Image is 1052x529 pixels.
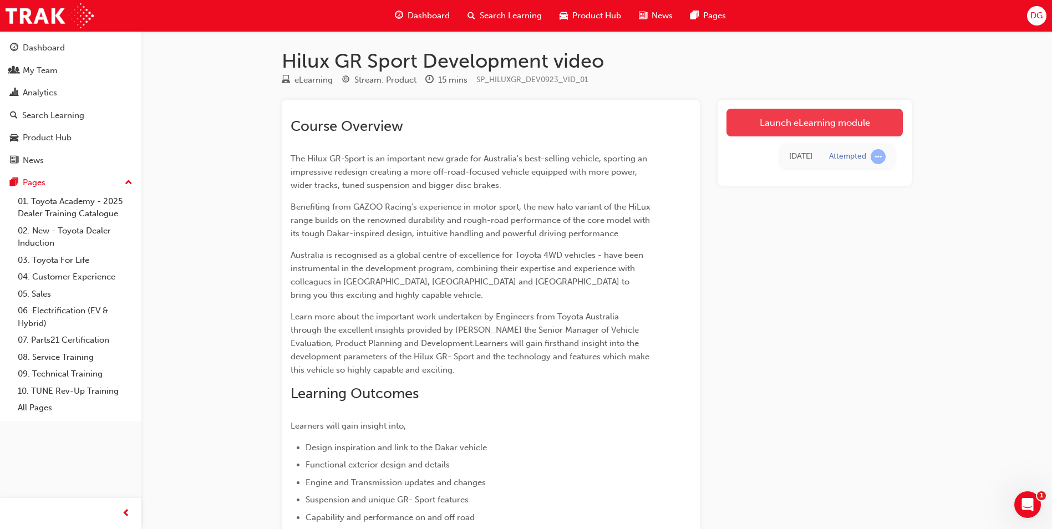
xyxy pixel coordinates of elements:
[4,38,137,58] a: Dashboard
[703,9,726,22] span: Pages
[551,4,630,27] a: car-iconProduct Hub
[23,131,72,144] div: Product Hub
[10,43,18,53] span: guage-icon
[291,154,649,190] span: The Hilux GR-Sport is an important new grade for Australia's best-selling vehicle, sporting an im...
[23,64,58,77] div: My Team
[306,512,475,522] span: Capability and performance on and off road
[13,349,137,366] a: 08. Service Training
[306,477,486,487] span: Engine and Transmission updates and changes
[690,9,699,23] span: pages-icon
[23,176,45,189] div: Pages
[408,9,450,22] span: Dashboard
[829,151,866,162] div: Attempted
[4,128,137,148] a: Product Hub
[282,73,333,87] div: Type
[467,9,475,23] span: search-icon
[282,75,290,85] span: learningResourceType_ELEARNING-icon
[13,383,137,400] a: 10. TUNE Rev-Up Training
[13,268,137,286] a: 04. Customer Experience
[342,73,416,87] div: Stream
[291,385,419,402] span: Learning Outcomes
[871,149,886,164] span: learningRecordVerb_ATTEMPT-icon
[1014,491,1041,518] iframe: Intercom live chat
[10,156,18,166] span: news-icon
[4,35,137,172] button: DashboardMy TeamAnalyticsSearch LearningProduct HubNews
[13,286,137,303] a: 05. Sales
[13,399,137,416] a: All Pages
[125,176,133,190] span: up-icon
[294,74,333,87] div: eLearning
[476,75,588,84] span: Learning resource code
[789,150,812,163] div: Thu Aug 28 2025 10:17:26 GMT+1000 (Australian Eastern Standard Time)
[4,172,137,193] button: Pages
[4,150,137,171] a: News
[572,9,621,22] span: Product Hub
[13,222,137,252] a: 02. New - Toyota Dealer Induction
[386,4,459,27] a: guage-iconDashboard
[1037,491,1046,500] span: 1
[13,252,137,269] a: 03. Toyota For Life
[23,154,44,167] div: News
[10,111,18,121] span: search-icon
[560,9,568,23] span: car-icon
[13,332,137,349] a: 07. Parts21 Certification
[23,42,65,54] div: Dashboard
[13,193,137,222] a: 01. Toyota Academy - 2025 Dealer Training Catalogue
[291,421,406,431] span: Learners will gain insight into,
[10,178,18,188] span: pages-icon
[306,460,450,470] span: Functional exterior design and details
[438,74,467,87] div: 15 mins
[13,302,137,332] a: 06. Electrification (EV & Hybrid)
[306,495,469,505] span: Suspension and unique GR- Sport features
[4,105,137,126] a: Search Learning
[306,442,487,452] span: Design inspiration and link to the Dakar vehicle
[291,250,646,300] span: Australia is recognised as a global centre of excellence for Toyota 4WD vehicles - have been inst...
[652,9,673,22] span: News
[282,49,912,73] h1: Hilux GR Sport Development video
[22,109,84,122] div: Search Learning
[4,83,137,103] a: Analytics
[395,9,403,23] span: guage-icon
[10,133,18,143] span: car-icon
[639,9,647,23] span: news-icon
[10,66,18,76] span: people-icon
[122,507,130,521] span: prev-icon
[6,3,94,28] img: Trak
[425,75,434,85] span: clock-icon
[4,60,137,81] a: My Team
[291,312,652,375] span: Learn more about the important work undertaken by Engineers from Toyota Australia through the exc...
[354,74,416,87] div: Stream: Product
[459,4,551,27] a: search-iconSearch Learning
[291,202,653,238] span: Benefiting from GAZOO Racing's experience in motor sport, the new halo variant of the HiLux range...
[1027,6,1046,26] button: DG
[23,87,57,99] div: Analytics
[1030,9,1043,22] span: DG
[630,4,682,27] a: news-iconNews
[726,109,903,136] a: Launch eLearning module
[480,9,542,22] span: Search Learning
[342,75,350,85] span: target-icon
[10,88,18,98] span: chart-icon
[425,73,467,87] div: Duration
[13,365,137,383] a: 09. Technical Training
[682,4,735,27] a: pages-iconPages
[291,118,403,135] span: Course Overview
